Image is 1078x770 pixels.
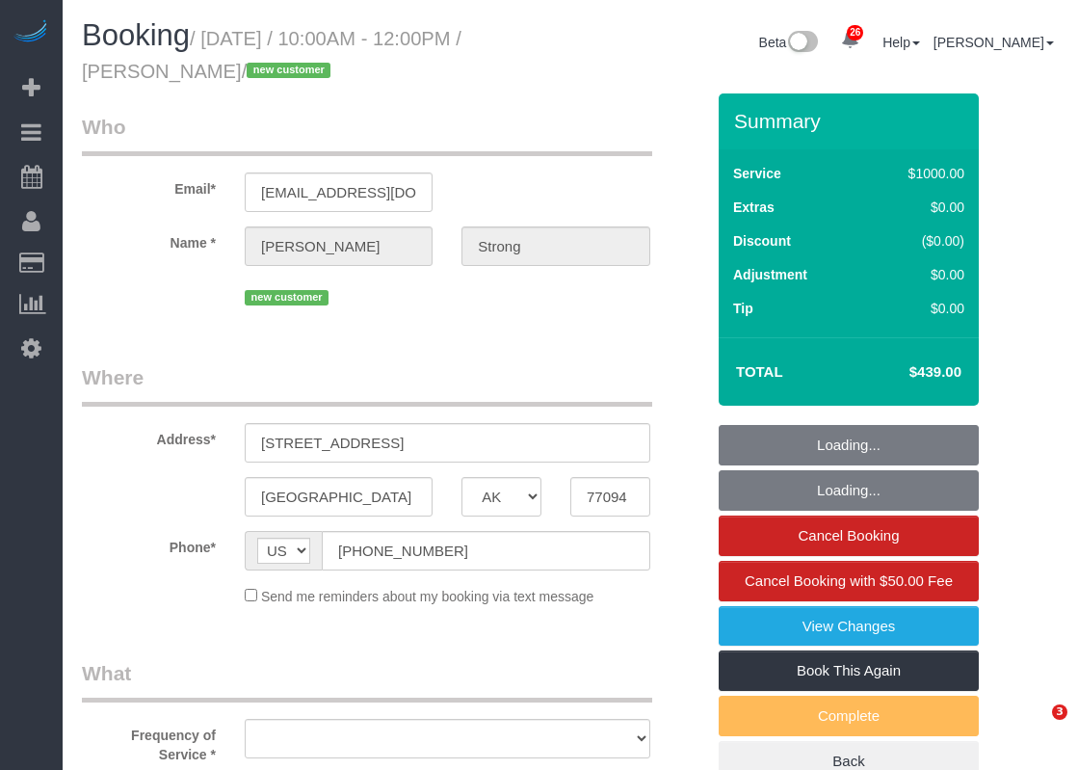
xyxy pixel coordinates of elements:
[733,299,753,318] label: Tip
[67,423,230,449] label: Address*
[12,19,50,46] img: Automaid Logo
[868,231,964,251] div: ($0.00)
[745,572,953,589] span: Cancel Booking with $50.00 Fee
[719,561,979,601] a: Cancel Booking with $50.00 Fee
[261,589,594,604] span: Send me reminders about my booking via text message
[733,265,807,284] label: Adjustment
[245,226,433,266] input: First Name*
[82,18,190,52] span: Booking
[67,531,230,557] label: Phone*
[847,25,863,40] span: 26
[733,164,781,183] label: Service
[933,35,1054,50] a: [PERSON_NAME]
[1012,704,1059,751] iframe: Intercom live chat
[734,110,969,132] h3: Summary
[247,63,330,78] span: new customer
[736,363,783,380] strong: Total
[831,19,869,62] a: 26
[67,226,230,252] label: Name *
[733,198,775,217] label: Extras
[759,35,819,50] a: Beta
[719,606,979,647] a: View Changes
[67,719,230,764] label: Frequency of Service *
[245,173,433,212] input: Email*
[82,113,652,156] legend: Who
[1052,704,1067,720] span: 3
[868,265,964,284] div: $0.00
[245,290,329,305] span: new customer
[868,299,964,318] div: $0.00
[461,226,649,266] input: Last Name*
[245,477,433,517] input: City*
[82,363,652,407] legend: Where
[868,198,964,217] div: $0.00
[719,516,979,556] a: Cancel Booking
[868,164,964,183] div: $1000.00
[82,659,652,703] legend: What
[67,173,230,199] label: Email*
[322,531,650,571] input: Phone*
[852,364,961,381] h4: $439.00
[733,231,791,251] label: Discount
[82,28,461,82] small: / [DATE] / 10:00AM - 12:00PM / [PERSON_NAME]
[719,651,979,691] a: Book This Again
[786,31,818,56] img: New interface
[570,477,650,517] input: Zip Code*
[242,61,337,82] span: /
[882,35,920,50] a: Help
